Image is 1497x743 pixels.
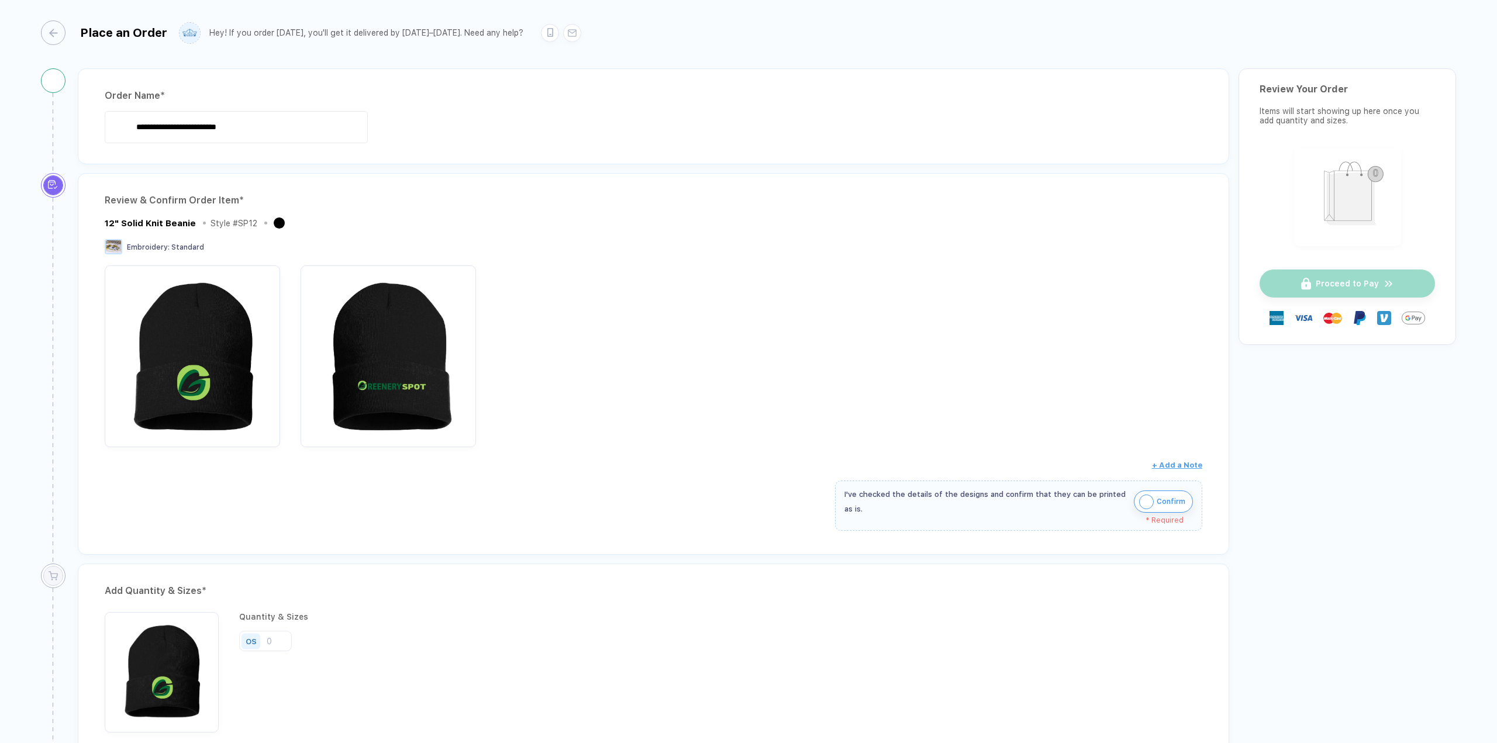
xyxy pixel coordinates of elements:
[209,28,523,38] div: Hey! If you order [DATE], you'll get it delivered by [DATE]–[DATE]. Need any help?
[306,271,470,435] img: 1759037736369gqbaw_nt_back.png
[111,618,213,720] img: 1759037736369arxqq_nt_front.png
[1294,309,1313,327] img: visa
[239,612,308,621] div: Quantity & Sizes
[1353,311,1367,325] img: Paypal
[105,239,122,254] img: Embroidery
[171,243,204,251] span: Standard
[1260,84,1435,95] div: Review Your Order
[105,191,1202,210] div: Review & Confirm Order Item
[105,218,196,229] div: 12" Solid Knit Beanie
[844,487,1128,516] div: I've checked the details of the designs and confirm that they can be printed as is.
[1134,490,1193,513] button: iconConfirm
[105,582,1202,600] div: Add Quantity & Sizes
[246,637,257,645] div: OS
[111,271,274,435] img: 1759037736369arxqq_nt_front.png
[1139,495,1154,509] img: icon
[1260,106,1435,125] div: Items will start showing up here once you add quantity and sizes.
[211,219,257,228] div: Style # SP12
[1152,461,1202,469] span: + Add a Note
[80,26,167,40] div: Place an Order
[127,243,170,251] span: Embroidery :
[180,23,200,43] img: user profile
[105,87,1202,105] div: Order Name
[1270,311,1284,325] img: express
[1402,306,1425,330] img: GPay
[844,516,1184,524] div: * Required
[1377,311,1391,325] img: Venmo
[1157,492,1185,511] span: Confirm
[1299,154,1396,239] img: shopping_bag.png
[1152,456,1202,475] button: + Add a Note
[1323,309,1342,327] img: master-card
